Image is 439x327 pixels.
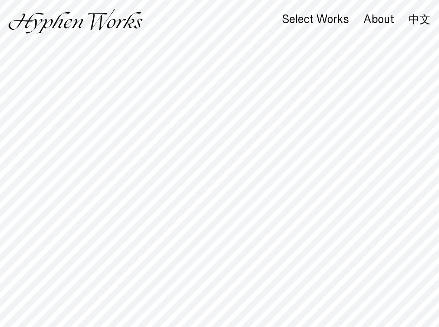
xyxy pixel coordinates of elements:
[409,14,430,24] a: 中文
[363,15,394,25] a: About
[363,13,394,26] div: About
[282,13,349,26] div: Select Works
[282,15,349,25] a: Select Works
[9,9,142,34] img: Hyphen Works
